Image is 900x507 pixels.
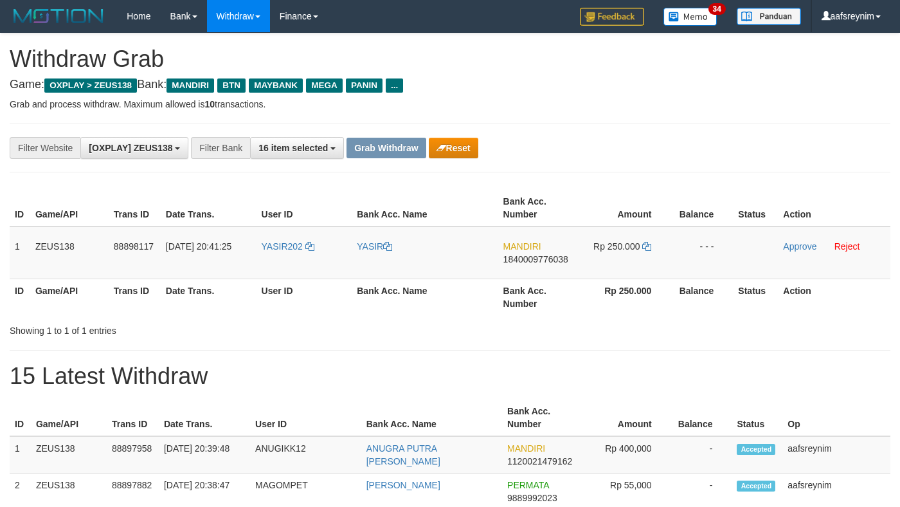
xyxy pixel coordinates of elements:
[166,78,214,93] span: MANDIRI
[109,190,161,226] th: Trans ID
[670,279,733,315] th: Balance
[262,241,314,252] a: YASIR202
[262,241,303,252] span: YASIR202
[80,137,188,159] button: [OXPLAY] ZEUS138
[89,143,172,153] span: [OXPLAY] ZEUS138
[357,241,392,252] a: YASIR
[507,443,545,454] span: MANDIRI
[306,78,343,93] span: MEGA
[217,78,246,93] span: BTN
[737,481,775,492] span: Accepted
[161,279,256,315] th: Date Trans.
[44,78,137,93] span: OXPLAY > ZEUS138
[737,444,775,455] span: Accepted
[10,137,80,159] div: Filter Website
[580,8,644,26] img: Feedback.jpg
[10,78,890,91] h4: Game: Bank:
[498,279,578,315] th: Bank Acc. Number
[834,241,860,252] a: Reject
[258,143,328,153] span: 16 item selected
[671,436,732,474] td: -
[10,279,30,315] th: ID
[502,400,580,436] th: Bank Acc. Number
[159,400,250,436] th: Date Trans.
[250,400,361,436] th: User ID
[10,226,30,279] td: 1
[578,190,671,226] th: Amount
[782,436,890,474] td: aafsreynim
[30,190,109,226] th: Game/API
[733,190,778,226] th: Status
[10,190,30,226] th: ID
[346,138,426,158] button: Grab Withdraw
[778,279,890,315] th: Action
[107,400,159,436] th: Trans ID
[10,364,890,389] h1: 15 Latest Withdraw
[31,400,107,436] th: Game/API
[366,480,440,490] a: [PERSON_NAME]
[161,190,256,226] th: Date Trans.
[507,493,557,503] span: Copy 9889992023 to clipboard
[782,400,890,436] th: Op
[498,190,578,226] th: Bank Acc. Number
[671,400,732,436] th: Balance
[249,78,303,93] span: MAYBANK
[346,78,382,93] span: PANIN
[10,319,365,337] div: Showing 1 to 1 of 1 entries
[580,400,671,436] th: Amount
[114,241,154,252] span: 88898117
[250,137,344,159] button: 16 item selected
[429,138,478,158] button: Reset
[10,436,31,474] td: 1
[166,241,231,252] span: [DATE] 20:41:25
[578,279,671,315] th: Rp 250.000
[352,279,498,315] th: Bank Acc. Name
[580,436,671,474] td: Rp 400,000
[503,241,541,252] span: MANDIRI
[708,3,726,15] span: 34
[642,241,651,252] a: Copy 250000 to clipboard
[670,226,733,279] td: - - -
[783,241,816,252] a: Approve
[30,226,109,279] td: ZEUS138
[204,99,215,109] strong: 10
[159,436,250,474] td: [DATE] 20:39:48
[30,279,109,315] th: Game/API
[352,190,498,226] th: Bank Acc. Name
[670,190,733,226] th: Balance
[10,6,107,26] img: MOTION_logo.png
[10,46,890,72] h1: Withdraw Grab
[732,400,782,436] th: Status
[191,137,250,159] div: Filter Bank
[31,436,107,474] td: ZEUS138
[10,98,890,111] p: Grab and process withdraw. Maximum allowed is transactions.
[507,456,572,466] span: Copy 1120021479162 to clipboard
[778,190,890,226] th: Action
[593,241,640,252] span: Rp 250.000
[737,8,801,25] img: panduan.png
[503,254,568,264] span: Copy 1840009776038 to clipboard
[361,400,502,436] th: Bank Acc. Name
[10,400,31,436] th: ID
[366,443,440,466] a: ANUGRA PUTRA [PERSON_NAME]
[663,8,717,26] img: Button%20Memo.svg
[107,436,159,474] td: 88897958
[733,279,778,315] th: Status
[250,436,361,474] td: ANUGIKK12
[507,480,549,490] span: PERMATA
[256,279,352,315] th: User ID
[386,78,403,93] span: ...
[109,279,161,315] th: Trans ID
[256,190,352,226] th: User ID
